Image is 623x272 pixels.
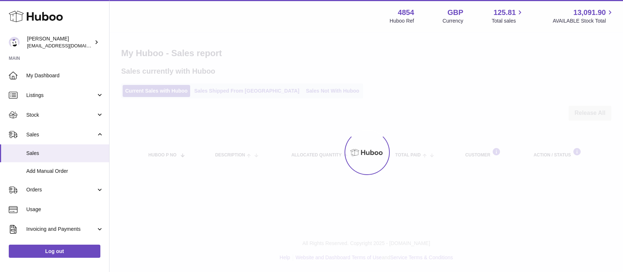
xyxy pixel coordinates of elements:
span: Invoicing and Payments [26,226,96,233]
span: Listings [26,92,96,99]
span: Usage [26,206,104,213]
div: Huboo Ref [390,18,414,24]
span: 125.81 [493,8,516,18]
img: jimleo21@yahoo.gr [9,37,20,48]
span: Stock [26,112,96,118]
span: Total sales [492,18,524,24]
span: 13,091.90 [573,8,606,18]
span: Add Manual Order [26,168,104,175]
span: Sales [26,131,96,138]
a: 125.81 Total sales [492,8,524,24]
span: Sales [26,150,104,157]
a: 13,091.90 AVAILABLE Stock Total [553,8,614,24]
span: My Dashboard [26,72,104,79]
a: Log out [9,245,100,258]
div: Currency [443,18,464,24]
strong: GBP [447,8,463,18]
strong: 4854 [398,8,414,18]
span: [EMAIL_ADDRESS][DOMAIN_NAME] [27,43,107,48]
span: Orders [26,186,96,193]
div: [PERSON_NAME] [27,35,93,49]
span: AVAILABLE Stock Total [553,18,614,24]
